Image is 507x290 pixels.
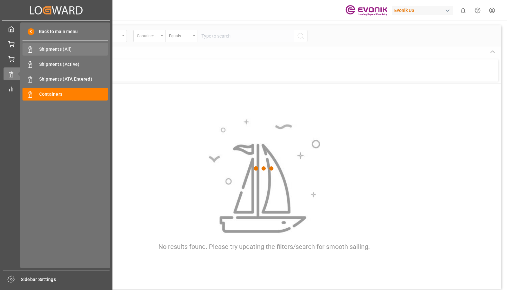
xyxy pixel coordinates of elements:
a: Containers [22,88,108,100]
button: Evonik US [392,4,456,16]
img: Evonik-brand-mark-Deep-Purple-RGB.jpeg_1700498283.jpeg [345,5,387,16]
a: My Reports [4,83,109,95]
span: Sidebar Settings [21,276,110,283]
a: My Cockpit [4,23,109,35]
a: Line Item All [4,53,109,65]
span: Shipments (All) [39,46,108,53]
span: Back to main menu [34,28,78,35]
a: Shipments (All) [22,43,108,56]
a: Shipments (Active) [22,58,108,70]
button: Help Center [470,3,485,18]
div: Evonik US [392,6,453,15]
span: Shipments (Active) [39,61,108,68]
a: Line Item Parking Lot [4,38,109,50]
span: Containers [39,91,108,98]
a: Shipments (ATA Entered) [22,73,108,85]
button: show 0 new notifications [456,3,470,18]
span: Shipments (ATA Entered) [39,76,108,83]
